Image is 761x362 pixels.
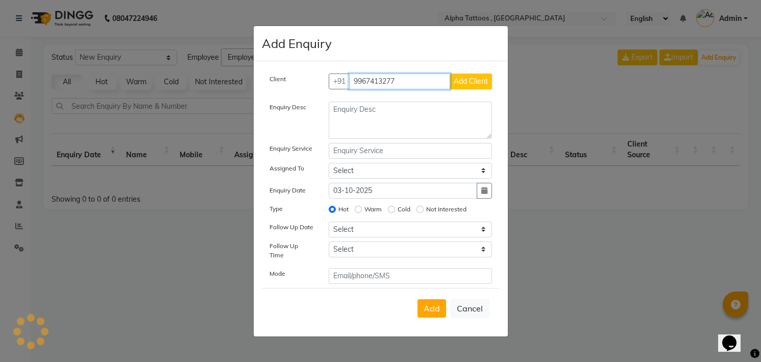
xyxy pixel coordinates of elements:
span: Add Client [454,77,488,86]
label: Enquiry Desc [269,103,306,112]
button: Add Client [450,74,492,89]
label: Assigned To [269,164,304,173]
button: Cancel [450,299,489,318]
label: Follow Up Time [269,242,314,260]
label: Cold [398,205,410,214]
input: Search by Name/Mobile/Email/Code [349,74,450,89]
button: +91 [329,74,350,89]
label: Hot [338,205,349,214]
input: Email/phone/SMS [329,268,492,284]
h4: Add Enquiry [262,34,332,53]
label: Enquiry Date [269,186,306,195]
label: Follow Up Date [269,223,313,232]
label: Not Interested [426,205,467,214]
span: Add [424,303,440,313]
input: Enquiry Service [329,143,492,159]
label: Client [269,75,286,84]
button: Add [418,299,446,318]
label: Enquiry Service [269,144,312,153]
iframe: chat widget [718,321,751,352]
label: Mode [269,269,285,278]
label: Warm [364,205,382,214]
label: Type [269,204,283,213]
